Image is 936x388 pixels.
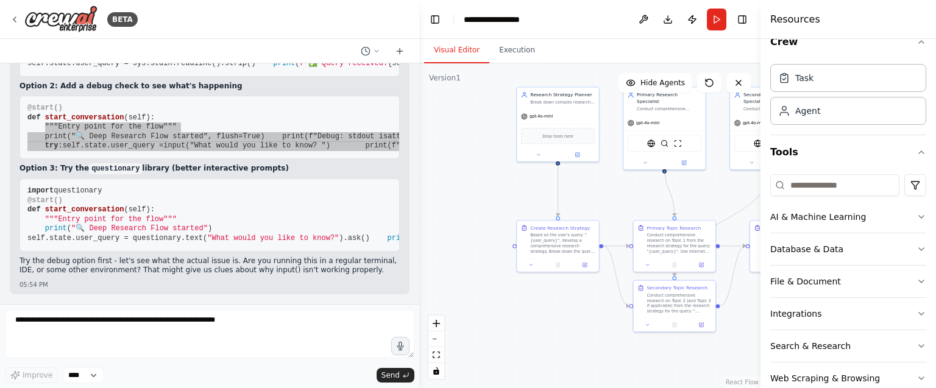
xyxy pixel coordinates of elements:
[45,141,58,150] span: try
[647,225,701,231] div: Primary Topic Research
[770,330,926,362] button: Search & Research
[67,132,71,141] span: (
[633,220,717,272] div: Primary Topic ResearchConduct comprehensive research on Topic 1 from the research strategy for th...
[516,87,600,163] div: Research Strategy PlannerBreak down complex research queries into specific, focused topics that c...
[647,284,707,291] div: Secondary Topic Research
[636,121,659,126] span: gpt-4o-mini
[377,368,414,383] button: Send
[743,106,808,111] div: Conduct parallel research on secondary topics using internet search and web scraping tools. Focus...
[770,201,926,233] button: AI & Machine Learning
[770,211,866,223] div: AI & Machine Learning
[690,321,713,329] button: Open in side panel
[770,12,820,27] h4: Resources
[530,99,595,105] div: Break down complex research queries into specific, focused topics that can be researched in paral...
[392,141,480,150] span: f"✅ Query received:
[67,224,71,233] span: (
[770,340,851,352] div: Search & Research
[19,256,400,275] p: Try the debug option first - let's see what the actual issue is. Are you running this in a regula...
[424,38,489,63] button: Visual Editor
[163,141,185,150] span: input
[388,141,392,150] span: (
[542,133,573,139] span: Drop tools here
[45,224,67,233] span: print
[770,266,926,297] button: File & Document
[27,59,255,68] span: self.state.user_query = sys.stdin.readline().strip()
[185,141,190,150] span: (
[27,234,207,242] span: self.state.user_query = questionary.text(
[770,243,843,255] div: Database & Data
[27,196,63,205] span: @start()
[391,337,409,355] button: Click to speak your automation idea
[770,275,841,287] div: File & Document
[45,132,67,141] span: print
[464,13,541,26] nav: breadcrumb
[637,91,701,105] div: Primary Research Specialist
[734,11,751,28] button: Hide right sidebar
[366,141,388,150] span: print
[27,205,41,214] span: def
[633,280,717,333] div: Secondary Topic ResearchConduct comprehensive research on Topic 2 (and Topic 3 if applicable) fro...
[58,141,62,150] span: :
[27,113,41,122] span: def
[260,132,264,141] span: )
[770,372,880,384] div: Web Scraping & Browsing
[129,113,146,122] span: self
[27,186,54,195] span: import
[107,12,138,27] div: BETA
[661,321,689,329] button: No output available
[71,132,208,141] span: "🔍 Deep Research Flow started"
[208,224,212,233] span: )
[603,242,629,249] g: Edge from 493dfffc-cc03-4253-bc6e-4652a21ef6ee to 600305f2-3ceb-408d-9344-10ddb1392bf0
[530,114,553,119] span: gpt-4o-mini
[19,164,289,172] strong: Option 3: Try the library (better interactive prompts)
[720,242,745,249] g: Edge from 600305f2-3ceb-408d-9344-10ddb1392bf0 to 679d678d-c197-43d8-b620-7613f71a1e32
[19,82,243,90] strong: Option 2: Add a debug check to see what's happening
[295,59,299,68] span: (
[300,59,388,68] span: f"✅ Query received:
[273,59,295,68] span: print
[19,280,400,289] div: 05:54 PM
[729,87,813,171] div: Secondary Research SpecialistConduct parallel research on secondary topics using internet search ...
[309,132,414,141] span: f"Debug: stdout isatty =
[304,132,308,141] span: (
[661,261,689,269] button: No output available
[640,78,685,88] span: Hide Agents
[339,234,369,242] span: ).ask()
[45,215,177,224] span: """Entry point for the flow"""
[530,233,595,254] div: Based on the user's query: "{user_query}", develop a comprehensive research strategy. Break down ...
[381,370,400,380] span: Send
[390,44,409,58] button: Start a new chat
[388,59,489,68] span: {self.state.user_query}
[207,234,339,242] span: "What would you like to know?"
[243,132,260,141] span: True
[124,205,128,214] span: (
[647,139,655,147] img: EXASearchTool
[190,141,325,150] span: "What would you like to know? "
[428,331,444,347] button: zoom out
[530,225,590,231] div: Create Research Strategy
[428,316,444,379] div: React Flow controls
[770,135,926,169] button: Tools
[24,5,97,33] img: Logo
[428,316,444,331] button: zoom in
[720,242,745,309] g: Edge from 9e71f536-ef34-4936-8c08-5073c6a42e71 to 679d678d-c197-43d8-b620-7613f71a1e32
[770,233,926,265] button: Database & Data
[743,121,766,126] span: gpt-4o-mini
[754,139,762,147] img: EXASearchTool
[71,224,208,233] span: "🔍 Deep Research Flow started"
[671,166,774,276] g: Edge from 37dc583f-62ae-4593-9443-a1f091f8ab06 to 9e71f536-ef34-4936-8c08-5073c6a42e71
[45,205,124,214] span: start_conversation
[661,166,678,216] g: Edge from 12863275-2317-47e3-906a-1f331c0f3a8c to 600305f2-3ceb-408d-9344-10ddb1392bf0
[623,87,706,171] div: Primary Research SpecialistConduct comprehensive research on assigned topics using internet searc...
[674,139,682,147] img: ScrapeWebsiteTool
[770,298,926,330] button: Integrations
[795,105,820,117] div: Agent
[637,106,701,111] div: Conduct comprehensive research on assigned topics using internet search and web scraping tools. G...
[427,11,444,28] button: Hide left sidebar
[647,292,711,314] div: Conduct comprehensive research on Topic 2 (and Topic 3 if applicable) from the research strategy ...
[124,113,128,122] span: (
[27,104,63,112] span: @start()
[573,261,597,269] button: Open in side panel
[544,261,572,269] button: No output available
[428,363,444,379] button: toggle interactivity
